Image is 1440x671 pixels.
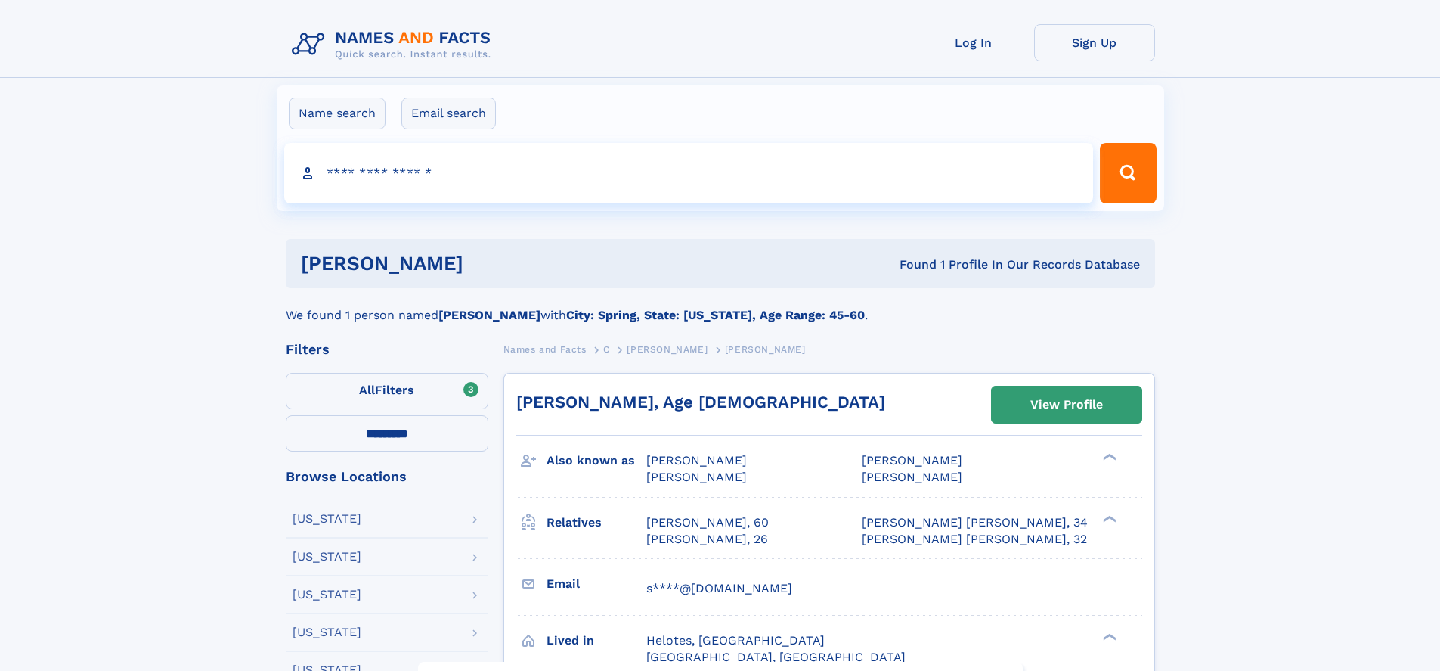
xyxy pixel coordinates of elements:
label: Email search [401,98,496,129]
img: Logo Names and Facts [286,24,503,65]
h3: Lived in [547,628,646,654]
label: Filters [286,373,488,409]
a: [PERSON_NAME] [PERSON_NAME], 34 [862,514,1088,531]
div: We found 1 person named with . [286,288,1155,325]
div: Filters [286,343,488,356]
input: search input [284,143,1094,203]
span: [PERSON_NAME] [862,470,962,484]
h3: Also known as [547,448,646,474]
label: Name search [289,98,386,129]
b: [PERSON_NAME] [438,308,540,322]
div: Browse Locations [286,470,488,483]
a: [PERSON_NAME], 26 [646,531,768,548]
a: [PERSON_NAME], 60 [646,514,769,531]
div: ❯ [1099,632,1117,641]
a: [PERSON_NAME] [627,340,708,359]
h3: Relatives [547,510,646,536]
b: City: Spring, State: [US_STATE], Age Range: 45-60 [566,308,865,322]
div: [US_STATE] [293,551,361,563]
span: [GEOGRAPHIC_DATA], [GEOGRAPHIC_DATA] [646,650,906,664]
a: View Profile [992,387,1141,423]
a: [PERSON_NAME] [PERSON_NAME], 32 [862,531,1087,548]
a: Sign Up [1034,24,1155,61]
a: Log In [913,24,1034,61]
div: ❯ [1099,452,1117,462]
span: Helotes, [GEOGRAPHIC_DATA] [646,633,825,648]
button: Search Button [1100,143,1156,203]
span: C [603,344,610,355]
a: Names and Facts [503,340,587,359]
div: [US_STATE] [293,513,361,525]
a: [PERSON_NAME], Age [DEMOGRAPHIC_DATA] [516,393,885,412]
span: [PERSON_NAME] [646,453,747,468]
span: [PERSON_NAME] [627,344,708,355]
div: ❯ [1099,514,1117,523]
div: [US_STATE] [293,589,361,601]
a: C [603,340,610,359]
span: [PERSON_NAME] [725,344,806,355]
span: [PERSON_NAME] [862,453,962,468]
div: View Profile [1030,387,1103,422]
h1: [PERSON_NAME] [301,254,682,273]
h3: Email [547,571,646,597]
span: [PERSON_NAME] [646,470,747,484]
div: Found 1 Profile In Our Records Database [681,256,1140,273]
div: [US_STATE] [293,626,361,638]
span: All [359,383,375,397]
